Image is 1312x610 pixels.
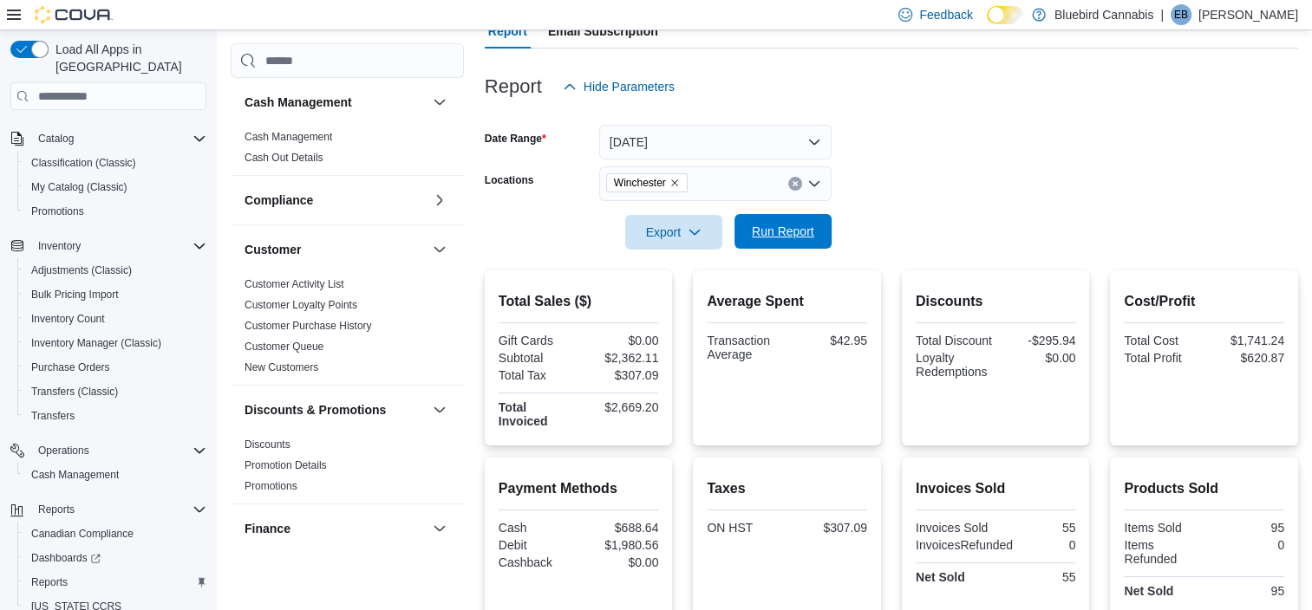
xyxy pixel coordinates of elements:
[17,355,213,380] button: Purchase Orders
[24,152,143,173] a: Classification (Classic)
[24,201,206,222] span: Promotions
[669,178,680,188] button: Remove Winchester from selection in this group
[1208,334,1284,347] div: $1,741.24
[1124,478,1284,499] h2: Products Sold
[1208,538,1284,552] div: 0
[429,190,450,211] button: Compliance
[31,440,206,461] span: Operations
[245,438,290,451] a: Discounts
[999,351,1075,365] div: $0.00
[1020,538,1075,552] div: 0
[1054,4,1153,25] p: Bluebird Cannabis
[31,385,118,399] span: Transfers (Classic)
[3,127,213,151] button: Catalog
[31,236,88,256] button: Inventory
[429,399,450,420] button: Discounts & Promotions
[24,333,168,354] a: Inventory Manager (Classic)
[49,41,206,75] span: Load All Apps in [GEOGRAPHIC_DATA]
[31,409,75,423] span: Transfers
[245,241,426,258] button: Customer
[752,223,814,240] span: Run Report
[17,404,213,428] button: Transfers
[556,69,682,104] button: Hide Parameters
[24,523,140,544] a: Canadian Compliance
[499,400,548,428] strong: Total Invoiced
[31,204,84,218] span: Promotions
[1124,584,1173,598] strong: Net Sold
[245,319,372,333] span: Customer Purchase History
[999,570,1075,584] div: 55
[24,357,206,378] span: Purchase Orders
[1208,351,1284,365] div: $620.87
[31,360,110,374] span: Purchase Orders
[17,175,213,199] button: My Catalog (Classic)
[31,336,161,350] span: Inventory Manager (Classic)
[24,284,126,305] a: Bulk Pricing Import
[1160,4,1164,25] p: |
[1171,4,1191,25] div: Emily Baker
[31,288,119,302] span: Bulk Pricing Import
[1198,4,1298,25] p: [PERSON_NAME]
[485,76,542,97] h3: Report
[38,132,74,146] span: Catalog
[24,284,206,305] span: Bulk Pricing Import
[31,468,119,482] span: Cash Management
[17,331,213,355] button: Inventory Manager (Classic)
[17,570,213,594] button: Reports
[31,236,206,256] span: Inventory
[734,214,832,249] button: Run Report
[24,381,206,402] span: Transfers (Classic)
[17,151,213,175] button: Classification (Classic)
[999,334,1075,347] div: -$295.94
[916,570,965,584] strong: Net Sold
[916,478,1076,499] h2: Invoices Sold
[916,521,992,535] div: Invoices Sold
[24,260,139,281] a: Adjustments (Classic)
[38,444,89,457] span: Operations
[17,522,213,546] button: Canadian Compliance
[791,334,867,347] div: $42.95
[599,125,832,159] button: [DATE]
[707,521,783,535] div: ON HST
[245,94,352,111] h3: Cash Management
[17,546,213,570] a: Dashboards
[24,406,206,426] span: Transfers
[31,128,206,149] span: Catalog
[17,307,213,331] button: Inventory Count
[582,555,658,569] div: $0.00
[35,6,113,23] img: Cova
[791,521,867,535] div: $307.09
[916,334,992,347] div: Total Discount
[788,177,802,191] button: Clear input
[1208,521,1284,535] div: 95
[916,538,1013,552] div: InvoicesRefunded
[919,6,972,23] span: Feedback
[499,334,575,347] div: Gift Cards
[245,241,301,258] h3: Customer
[245,341,323,353] a: Customer Queue
[499,555,575,569] div: Cashback
[24,152,206,173] span: Classification (Classic)
[24,357,117,378] a: Purchase Orders
[31,312,105,326] span: Inventory Count
[231,434,464,503] div: Discounts & Promotions
[245,479,297,493] span: Promotions
[24,381,125,402] a: Transfers (Classic)
[31,128,81,149] button: Catalog
[245,401,386,419] h3: Discounts & Promotions
[245,360,318,374] span: New Customers
[17,380,213,404] button: Transfers (Classic)
[1124,291,1284,312] h2: Cost/Profit
[231,274,464,385] div: Customer
[916,291,1076,312] h2: Discounts
[31,527,134,541] span: Canadian Compliance
[24,548,206,568] span: Dashboards
[636,215,712,250] span: Export
[17,282,213,307] button: Bulk Pricing Import
[245,458,327,472] span: Promotion Details
[245,191,313,209] h3: Compliance
[916,351,992,379] div: Loyalty Redemptions
[245,131,332,143] a: Cash Management
[24,572,75,593] a: Reports
[245,299,357,311] a: Customer Loyalty Points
